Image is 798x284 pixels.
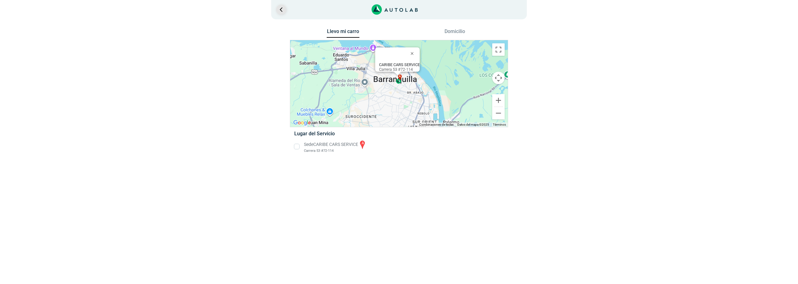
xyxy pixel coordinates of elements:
h5: Lugar del Servicio [294,131,503,137]
span: Datos del mapa ©2025 [457,123,489,126]
a: Términos (se abre en una nueva pestaña) [493,123,506,126]
a: Abre esta zona en Google Maps (se abre en una nueva ventana) [292,119,312,127]
img: Google [292,119,312,127]
button: Reducir [492,107,505,119]
div: Carrera 53 #72-114 [379,62,420,72]
button: Llevo mi carro [327,28,359,38]
a: Ir al paso anterior [276,5,286,15]
button: Domicilio [439,28,471,37]
b: CARIBE CARS SERVICE [379,62,420,67]
button: Cerrar [406,46,421,61]
span: a [399,75,401,79]
a: Link al sitio de autolab [372,6,418,12]
button: Combinaciones de teclas [419,123,454,127]
button: Ampliar [492,94,505,107]
button: Cambiar a la vista en pantalla completa [492,43,505,56]
button: Controles de visualización del mapa [492,72,505,84]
